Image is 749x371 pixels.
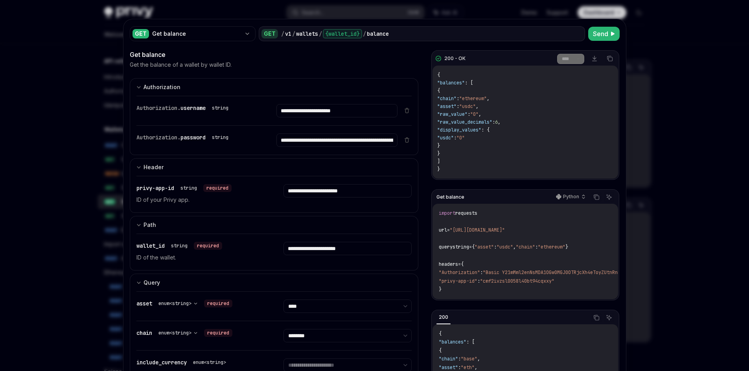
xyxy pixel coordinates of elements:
span: "cmf2ivzsl0058l40bt94cqxxy" [480,278,554,284]
span: "raw_value" [437,111,467,117]
div: string [212,134,228,141]
div: required [204,329,232,337]
span: , [478,111,481,117]
span: , [487,95,490,102]
span: : [ [466,339,475,345]
span: "chain" [439,356,458,362]
span: : [494,244,497,250]
span: "asset" [437,103,456,110]
span: : [535,244,538,250]
span: { [461,261,464,267]
span: "asset" [475,244,494,250]
span: headers [439,261,458,267]
div: enum<string> [193,359,226,366]
span: import [439,210,455,216]
div: required [204,300,232,307]
div: string [180,185,197,191]
span: , [476,103,478,110]
button: Copy the contents from the code block [591,313,602,323]
span: "eth" [461,364,475,371]
div: 200 - OK [444,55,466,62]
div: Authorization.password [136,133,232,141]
button: Copy the contents from the code block [591,192,602,202]
p: Python [563,194,579,200]
span: password [180,134,206,141]
div: GET [261,29,278,38]
div: string [212,105,228,111]
span: : [456,95,459,102]
div: Get balance [130,50,419,59]
div: / [363,30,366,38]
div: required [194,242,222,250]
span: Send [593,29,608,38]
span: privy-app-id [136,185,174,192]
span: = [469,244,472,250]
div: GET [133,29,149,38]
span: , [513,244,516,250]
button: Copy the contents from the code block [605,53,615,64]
div: balance [367,30,389,38]
span: "0" [456,135,465,141]
span: username [180,104,206,111]
span: "usdc" [437,135,454,141]
span: "ethereum" [538,244,565,250]
span: : [456,103,459,110]
span: { [439,347,442,354]
div: privy-app-id [136,184,232,192]
button: expand input section [130,158,419,176]
p: ID of your Privy app. [136,195,265,205]
span: "privy-app-id" [439,278,477,284]
span: : [458,364,461,371]
span: : [ [465,80,473,86]
div: wallets [296,30,318,38]
span: : [480,269,483,276]
span: } [437,143,440,149]
span: "chain" [437,95,456,102]
span: Authorization. [136,134,180,141]
span: "raw_value_decimals" [437,119,492,125]
span: : [467,111,470,117]
span: ] [437,158,440,164]
span: = [447,227,450,233]
span: , [477,356,480,362]
span: , [498,119,501,125]
span: "ethereum" [459,95,487,102]
span: : { [481,127,490,133]
span: "display_values" [437,127,481,133]
span: "balances" [439,339,466,345]
span: { [437,72,440,78]
span: } [437,166,440,172]
span: "0" [470,111,478,117]
button: Send [588,27,620,41]
span: querystring [439,244,469,250]
span: url [439,227,447,233]
div: include_currency [136,358,229,366]
span: { [437,88,440,94]
span: "asset" [439,364,458,371]
div: 200 [436,313,451,322]
span: } [565,244,568,250]
div: / [319,30,322,38]
button: Ask AI [604,192,614,202]
p: ID of the wallet. [136,253,265,262]
button: Ask AI [604,313,614,323]
span: requests [455,210,477,216]
span: : [477,278,480,284]
span: = [458,261,461,267]
span: { [439,331,442,337]
span: wallet_id [136,242,165,249]
div: wallet_id [136,242,222,250]
div: string [171,243,188,249]
span: } [439,286,442,292]
span: , [475,364,477,371]
span: : [458,356,461,362]
button: expand input section [130,274,419,291]
div: Authorization.username [136,104,232,112]
span: "chain" [516,244,535,250]
span: : [454,135,456,141]
span: "usdc" [459,103,476,110]
div: Authorization [144,82,180,92]
button: Python [552,190,589,204]
span: Get balance [436,194,464,200]
button: expand input section [130,78,419,96]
